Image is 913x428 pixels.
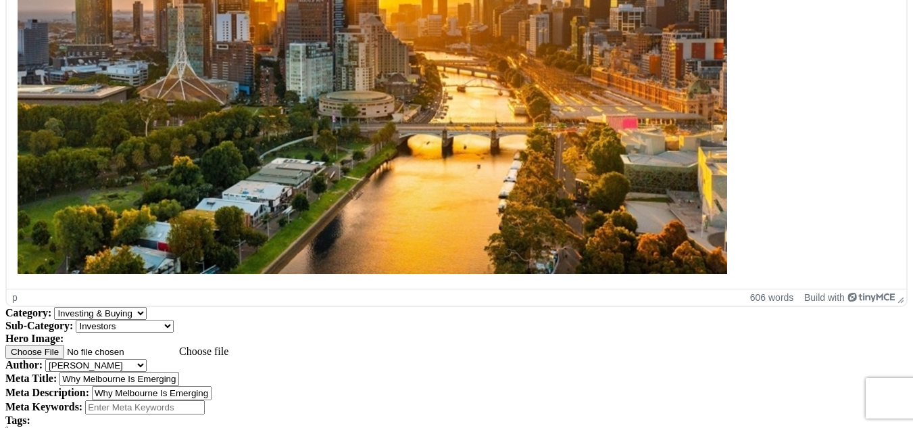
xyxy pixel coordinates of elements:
[59,372,179,386] input: 255 characters maximum
[5,320,73,331] strong: Sub-Category:
[12,292,18,303] div: p
[5,307,51,318] strong: Category:
[5,373,57,384] strong: Meta Title:
[179,346,228,357] label: Choose file
[750,292,794,303] button: 606 words
[804,292,895,303] a: Build with TinyMCE
[5,359,43,371] strong: Author:
[5,401,82,412] strong: Meta Keywords:
[85,400,205,414] input: 255 characters maximum
[5,414,30,426] strong: Tags:
[897,291,904,304] div: Press the Up and Down arrow keys to resize the editor.
[92,386,212,400] input: 255 characters maximum
[5,387,89,398] strong: Meta Description:
[5,333,64,344] strong: Hero Image:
